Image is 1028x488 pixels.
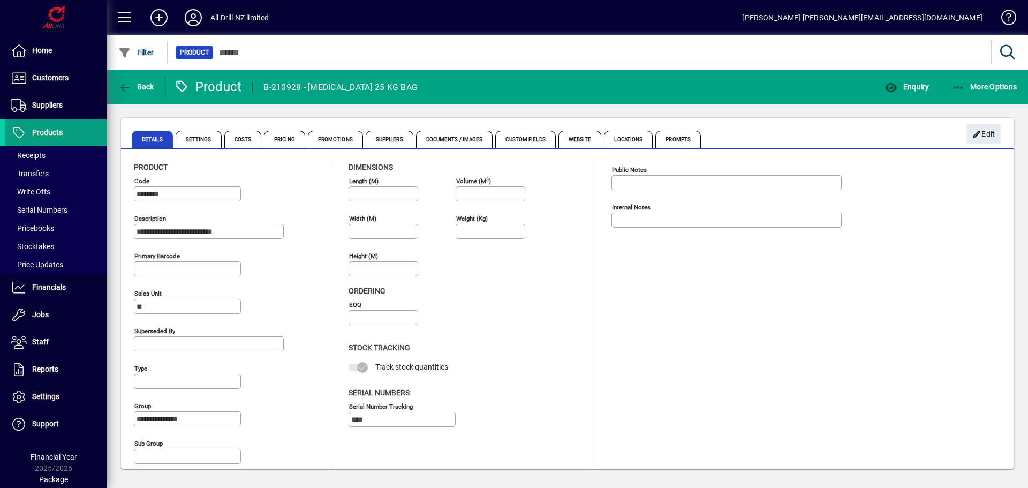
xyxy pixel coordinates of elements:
a: Pricebooks [5,219,107,237]
span: Track stock quantities [375,363,448,371]
span: More Options [952,82,1017,91]
span: Promotions [308,131,363,148]
button: Back [116,77,157,96]
mat-label: Superseded by [134,327,175,335]
mat-label: Width (m) [349,215,376,222]
span: Reports [32,365,58,373]
mat-label: Public Notes [612,166,647,174]
mat-label: Type [134,365,147,372]
span: Settings [176,131,222,148]
span: Financials [32,283,66,291]
mat-label: Sales unit [134,290,162,297]
div: B-210928 - [MEDICAL_DATA] 25 KG BAG [263,79,418,96]
a: Price Updates [5,256,107,274]
span: Write Offs [11,187,50,196]
span: Costs [224,131,262,148]
span: Price Updates [11,260,63,269]
mat-label: Serial Number tracking [349,402,413,410]
span: Suppliers [32,101,63,109]
a: Suppliers [5,92,107,119]
span: Serial Numbers [11,206,67,214]
mat-label: Length (m) [349,177,379,185]
button: Profile [176,8,210,27]
a: Receipts [5,146,107,164]
a: Reports [5,356,107,383]
span: Receipts [11,151,46,160]
a: Stocktakes [5,237,107,256]
mat-label: Internal Notes [612,204,651,211]
span: Customers [32,73,69,82]
span: Custom Fields [495,131,555,148]
span: Prompts [655,131,701,148]
span: Products [32,128,63,137]
span: Home [32,46,52,55]
span: Transfers [11,169,49,178]
span: Pricebooks [11,224,54,232]
span: Settings [32,392,59,401]
mat-label: Volume (m ) [456,177,491,185]
span: Support [32,419,59,428]
mat-label: Sub group [134,440,163,447]
span: Website [558,131,602,148]
sup: 3 [486,176,489,182]
span: Documents / Images [416,131,493,148]
span: Jobs [32,310,49,319]
span: Package [39,475,68,484]
span: Dimensions [349,163,393,171]
mat-label: EOQ [349,301,361,309]
div: Product [174,78,242,95]
span: Stock Tracking [349,343,410,352]
span: Filter [118,48,154,57]
button: More Options [949,77,1020,96]
a: Transfers [5,164,107,183]
a: Jobs [5,302,107,328]
span: Financial Year [31,453,77,461]
a: Financials [5,274,107,301]
span: Pricing [264,131,305,148]
span: Stocktakes [11,242,54,251]
a: Serial Numbers [5,201,107,219]
span: Details [132,131,173,148]
div: All Drill NZ limited [210,9,269,26]
a: Home [5,37,107,64]
span: Edit [972,125,995,143]
span: Enquiry [885,82,929,91]
span: Staff [32,337,49,346]
mat-label: Description [134,215,166,222]
a: Staff [5,329,107,356]
app-page-header-button: Back [107,77,166,96]
a: Knowledge Base [993,2,1015,37]
button: Edit [966,124,1001,144]
mat-label: Height (m) [349,252,378,260]
mat-label: Group [134,402,151,410]
span: Ordering [349,287,385,295]
span: Product [134,163,168,171]
button: Filter [116,43,157,62]
span: Suppliers [366,131,413,148]
button: Add [142,8,176,27]
span: Product [180,47,209,58]
button: Enquiry [882,77,932,96]
a: Support [5,411,107,438]
a: Customers [5,65,107,92]
a: Settings [5,384,107,410]
mat-label: Weight (Kg) [456,215,488,222]
a: Write Offs [5,183,107,201]
span: Back [118,82,154,91]
span: Locations [604,131,653,148]
mat-label: Code [134,177,149,185]
span: Serial Numbers [349,388,410,397]
div: [PERSON_NAME] [PERSON_NAME][EMAIL_ADDRESS][DOMAIN_NAME] [742,9,982,26]
mat-label: Primary barcode [134,252,180,260]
